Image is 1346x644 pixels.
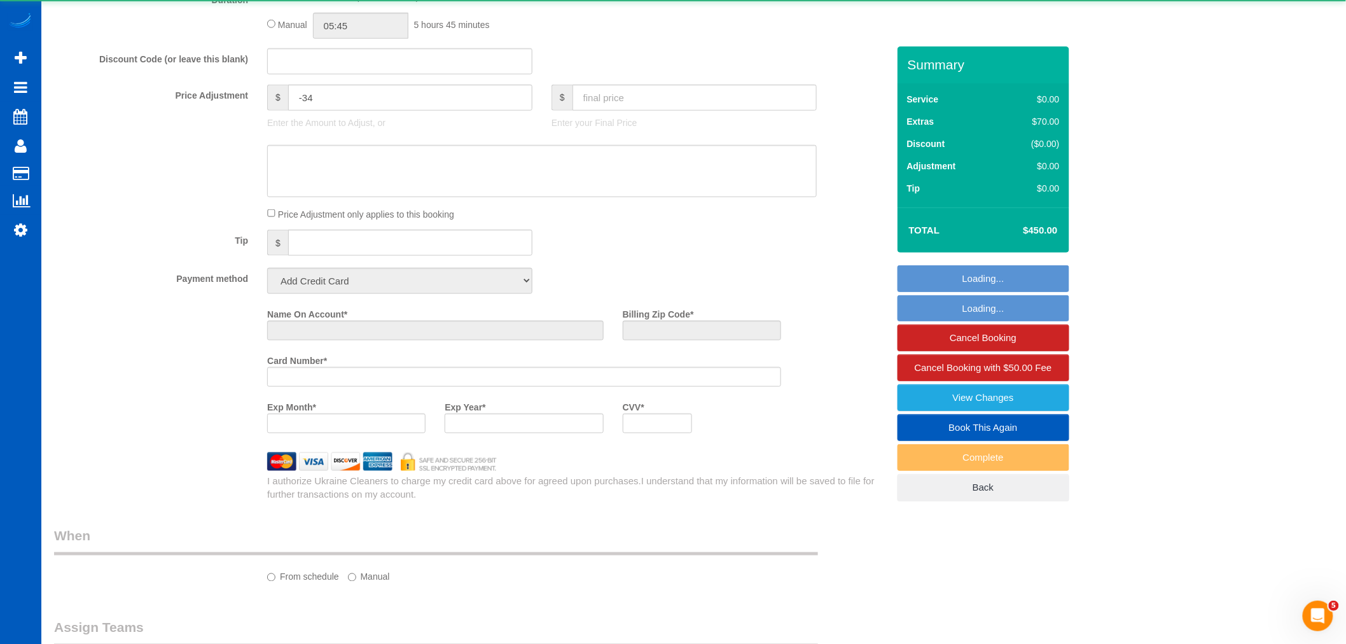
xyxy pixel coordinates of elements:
[1329,601,1339,611] span: 5
[267,566,339,584] label: From schedule
[898,354,1069,381] a: Cancel Booking with $50.00 Fee
[45,268,258,285] label: Payment method
[907,182,920,195] label: Tip
[267,573,275,582] input: From schedule
[898,414,1069,441] a: Book This Again
[898,474,1069,501] a: Back
[278,20,307,30] span: Manual
[45,230,258,247] label: Tip
[45,48,258,66] label: Discount Code (or leave this blank)
[258,474,897,501] div: I authorize Ukraine Cleaners to charge my credit card above for agreed upon purchases.
[907,115,934,128] label: Extras
[552,116,817,129] p: Enter your Final Price
[258,452,506,471] img: credit cards
[267,475,875,500] span: I understand that my information will be saved to file for further transactions on my account.
[45,85,258,102] label: Price Adjustment
[267,230,288,256] span: $
[348,573,356,582] input: Manual
[552,85,572,111] span: $
[267,116,532,129] p: Enter the Amount to Adjust, or
[623,304,694,321] label: Billing Zip Code
[907,137,945,150] label: Discount
[1005,115,1060,128] div: $70.00
[1005,182,1060,195] div: $0.00
[907,160,956,172] label: Adjustment
[278,209,454,219] span: Price Adjustment only applies to this booking
[908,57,1063,72] h3: Summary
[414,20,490,30] span: 5 hours 45 minutes
[348,566,390,584] label: Manual
[1005,137,1060,150] div: ($0.00)
[898,325,1069,351] a: Cancel Booking
[572,85,817,111] input: final price
[909,225,940,235] strong: Total
[445,396,485,414] label: Exp Year
[267,350,327,367] label: Card Number
[267,396,316,414] label: Exp Month
[267,85,288,111] span: $
[623,396,644,414] label: CVV
[1005,160,1060,172] div: $0.00
[898,384,1069,411] a: View Changes
[54,527,818,556] legend: When
[915,362,1052,373] span: Cancel Booking with $50.00 Fee
[985,225,1057,236] h4: $450.00
[267,304,347,321] label: Name On Account
[1303,601,1333,631] iframe: Intercom live chat
[1005,93,1060,106] div: $0.00
[8,13,33,31] img: Automaid Logo
[907,93,939,106] label: Service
